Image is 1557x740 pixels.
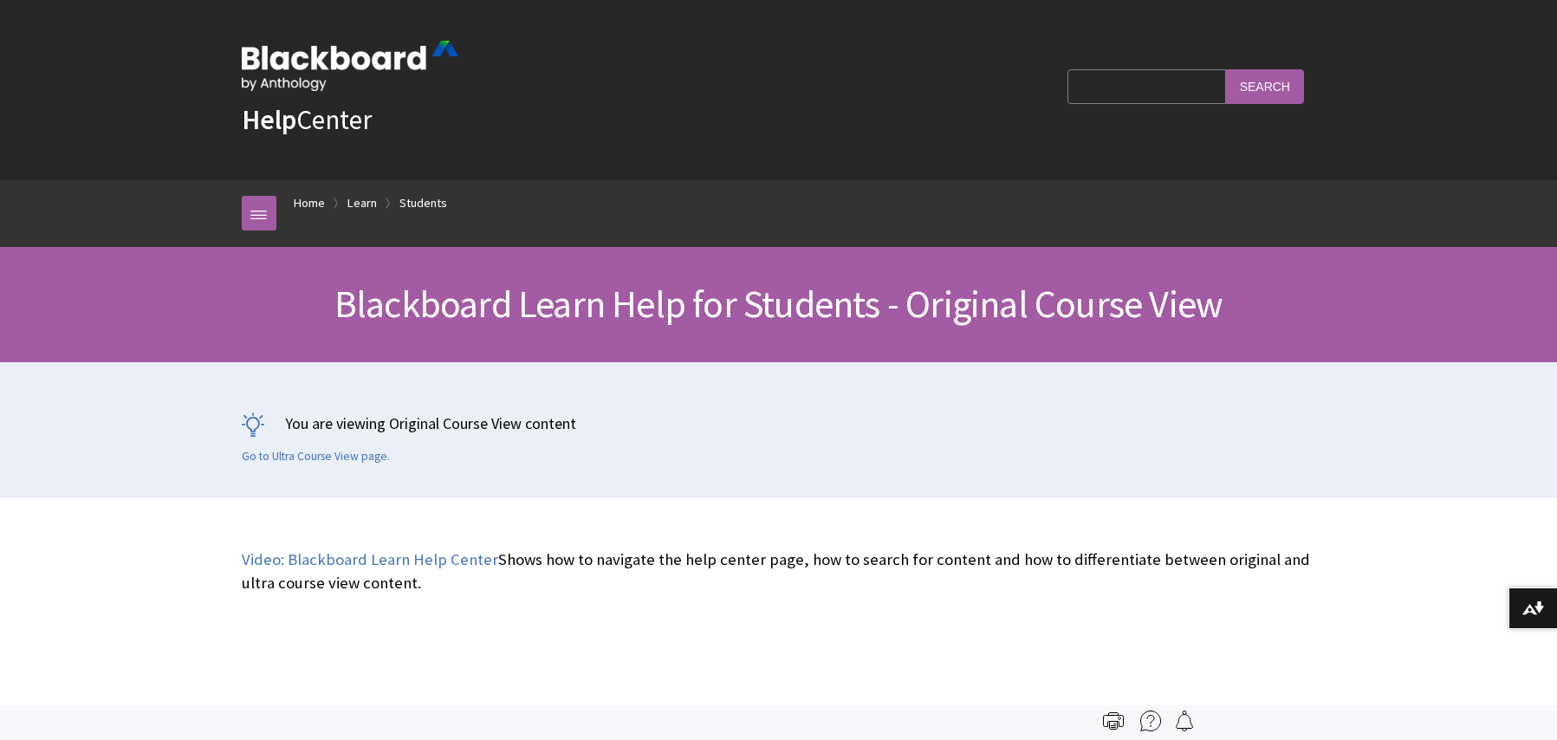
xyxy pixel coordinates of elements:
a: Video: Blackboard Learn Help Center [242,549,498,570]
a: Home [294,192,325,214]
img: Print [1103,711,1124,731]
a: Learn [347,192,377,214]
span: Blackboard Learn Help for Students - Original Course View [334,280,1223,328]
a: Students [399,192,447,214]
strong: Help [242,102,296,137]
p: Shows how to navigate the help center page, how to search for content and how to differentiate be... [242,549,1316,594]
a: Go to Ultra Course View page. [242,449,390,464]
p: You are viewing Original Course View content [242,412,1316,434]
img: More help [1140,711,1161,731]
a: HelpCenter [242,102,372,137]
input: Search [1226,69,1304,103]
img: Follow this page [1174,711,1195,731]
img: Blackboard by Anthology [242,41,458,91]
